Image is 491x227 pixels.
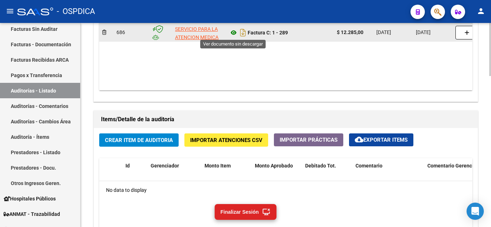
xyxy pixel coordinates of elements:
[190,137,262,143] span: Importar Atenciones CSV
[4,195,56,203] span: Hospitales Públicos
[376,29,391,35] span: [DATE]
[123,158,148,190] datatable-header-cell: Id
[305,163,336,169] span: Debitado Tot.
[101,114,471,125] h1: Items/Detalle de la auditoría
[280,137,338,143] span: Importar Prácticas
[99,133,179,147] button: Crear Item de Auditoria
[4,210,60,218] span: ANMAT - Trazabilidad
[6,7,14,15] mat-icon: menu
[302,158,353,190] datatable-header-cell: Debitado Tot.
[205,163,231,169] span: Monto Item
[355,135,363,144] mat-icon: cloud_download
[202,158,252,190] datatable-header-cell: Monto Item
[57,4,95,19] span: - OSPDICA
[416,29,431,35] span: [DATE]
[252,158,302,190] datatable-header-cell: Monto Aprobado
[116,29,125,35] span: 686
[353,158,425,190] datatable-header-cell: Comentario
[467,203,484,220] div: Open Intercom Messenger
[151,163,179,169] span: Gerenciador
[184,133,268,147] button: Importar Atenciones CSV
[238,27,248,38] i: Descargar documento
[99,181,472,199] div: No data to display
[125,163,130,169] span: Id
[274,133,343,146] button: Importar Prácticas
[175,26,223,65] span: SERVICIO PARA LA ATENCION MEDICA DE LA COMUNIDAD DE SOLDINI (SAMCO) O. P.
[349,133,413,146] button: Exportar Items
[427,163,484,169] span: Comentario Gerenciador
[355,163,382,169] span: Comentario
[148,158,202,190] datatable-header-cell: Gerenciador
[255,163,293,169] span: Monto Aprobado
[355,137,408,143] span: Exportar Items
[477,7,485,15] mat-icon: person
[337,29,363,35] strong: $ 12.285,00
[105,137,173,143] span: Crear Item de Auditoria
[248,30,288,36] strong: Factura C: 1 - 289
